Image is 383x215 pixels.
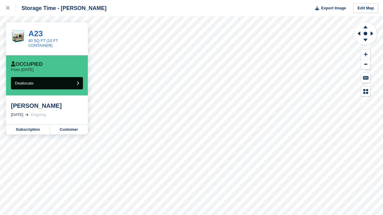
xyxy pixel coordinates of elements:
[31,112,46,118] div: Ongoing
[6,125,50,134] a: Subscription
[16,5,107,12] div: Storage Time - [PERSON_NAME]
[321,5,346,11] span: Export Image
[353,3,378,13] a: Edit Map
[11,61,43,67] div: Occupied
[312,3,346,13] button: Export Image
[361,73,370,83] button: Keyboard Shortcuts
[11,77,83,89] button: Deallocate
[361,59,370,69] button: Zoom Out
[361,86,370,96] button: Map Legend
[11,67,34,72] p: From [DATE]
[15,81,33,85] span: Deallocate
[361,50,370,59] button: Zoom In
[11,112,23,118] div: [DATE]
[28,29,43,38] a: A23
[11,30,25,44] img: 10ft%20Container%20(80%20SQ%20FT)%20(2).png
[50,125,88,134] a: Customer
[25,114,28,116] img: arrow-right-light-icn-cde0832a797a2874e46488d9cf13f60e5c3a73dbe684e267c42b8395dfbc2abf.svg
[28,38,58,48] a: 80 SQ FT (10 FT CONTAINER)
[11,102,83,109] div: [PERSON_NAME]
